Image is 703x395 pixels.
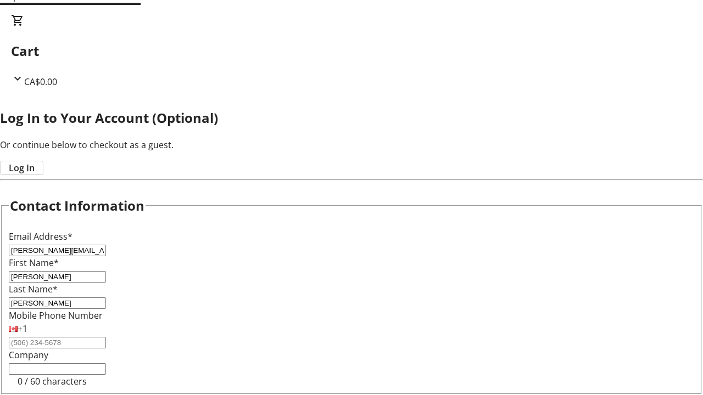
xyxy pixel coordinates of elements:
tr-character-limit: 0 / 60 characters [18,375,87,387]
label: Last Name* [9,283,58,295]
span: Log In [9,161,35,174]
label: Mobile Phone Number [9,309,103,321]
label: First Name* [9,257,59,269]
input: (506) 234-5678 [9,337,106,348]
span: CA$0.00 [24,76,57,88]
h2: Cart [11,41,692,61]
label: Email Address* [9,230,72,242]
div: CartCA$0.00 [11,14,692,88]
label: Company [9,349,48,361]
h2: Contact Information [10,196,144,216]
